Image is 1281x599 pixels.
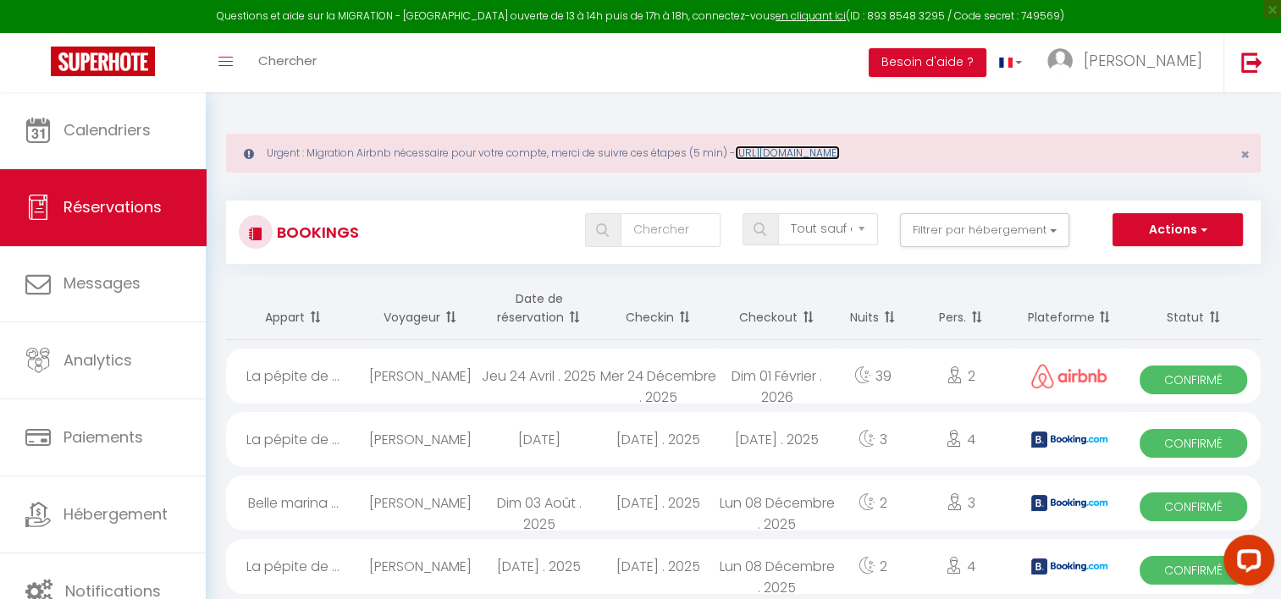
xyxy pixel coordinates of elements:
div: Urgent : Migration Airbnb nécessaire pour votre compte, merci de suivre ces étapes (5 min) - [226,134,1261,173]
th: Sort by nights [837,277,909,340]
span: Analytics [63,349,132,371]
span: Paiements [63,426,143,448]
button: Close [1240,147,1250,162]
span: Messages [63,272,141,294]
input: Chercher [621,213,721,247]
img: ... [1047,48,1073,74]
th: Sort by channel [1013,277,1126,340]
th: Sort by guest [361,277,480,340]
th: Sort by booking date [479,277,599,340]
iframe: LiveChat chat widget [1210,528,1281,599]
button: Besoin d'aide ? [869,48,986,77]
button: Actions [1113,213,1243,247]
span: Chercher [258,52,317,69]
th: Sort by status [1126,277,1261,340]
span: [PERSON_NAME] [1084,50,1202,71]
a: Chercher [246,33,329,92]
th: Sort by rentals [226,277,361,340]
button: Filtrer par hébergement [900,213,1069,247]
th: Sort by checkin [599,277,718,340]
a: ... [PERSON_NAME] [1035,33,1223,92]
th: Sort by people [909,277,1013,340]
a: [URL][DOMAIN_NAME] [735,146,840,160]
img: logout [1241,52,1262,73]
th: Sort by checkout [717,277,837,340]
span: × [1240,144,1250,165]
span: Réservations [63,196,162,217]
img: Super Booking [51,47,155,76]
span: Hébergement [63,503,168,525]
h3: Bookings [273,213,359,251]
a: en cliquant ici [776,8,846,23]
span: Calendriers [63,119,151,140]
